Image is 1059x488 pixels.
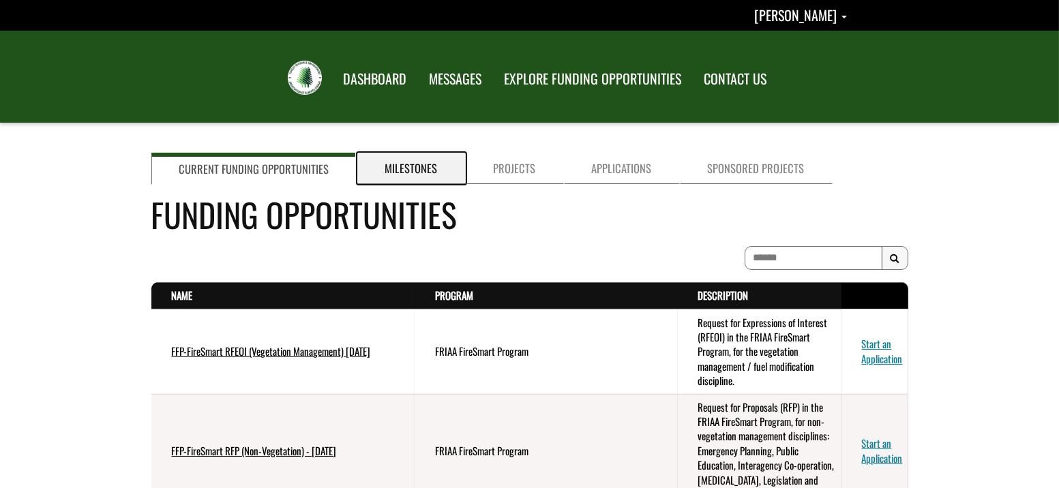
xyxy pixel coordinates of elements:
[419,62,492,96] a: MESSAGES
[172,288,193,303] a: Name
[694,62,777,96] a: CONTACT US
[151,190,908,239] h4: Funding Opportunities
[698,288,749,303] a: Description
[151,309,415,395] td: FFP-FireSmart RFEOI (Vegetation Management) July 2025
[357,153,466,184] a: Milestones
[882,246,908,271] button: Search Results
[172,344,371,359] a: FFP-FireSmart RFEOI (Vegetation Management) [DATE]
[564,153,680,184] a: Applications
[678,309,841,395] td: Request for Expressions of Interest (RFEOI) in the FRIAA FireSmart Program, for the vegetation ma...
[172,443,337,458] a: FFP-FireSmart RFP (Non-Vegetation) - [DATE]
[331,58,777,96] nav: Main Navigation
[288,61,322,95] img: FRIAA Submissions Portal
[494,62,692,96] a: EXPLORE FUNDING OPPORTUNITIES
[435,288,473,303] a: Program
[333,62,417,96] a: DASHBOARD
[754,5,837,25] span: [PERSON_NAME]
[151,153,357,184] a: Current Funding Opportunities
[680,153,833,184] a: Sponsored Projects
[862,336,903,365] a: Start an Application
[415,309,678,395] td: FRIAA FireSmart Program
[754,5,847,25] a: Courtney Miller
[862,436,903,465] a: Start an Application
[466,153,564,184] a: Projects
